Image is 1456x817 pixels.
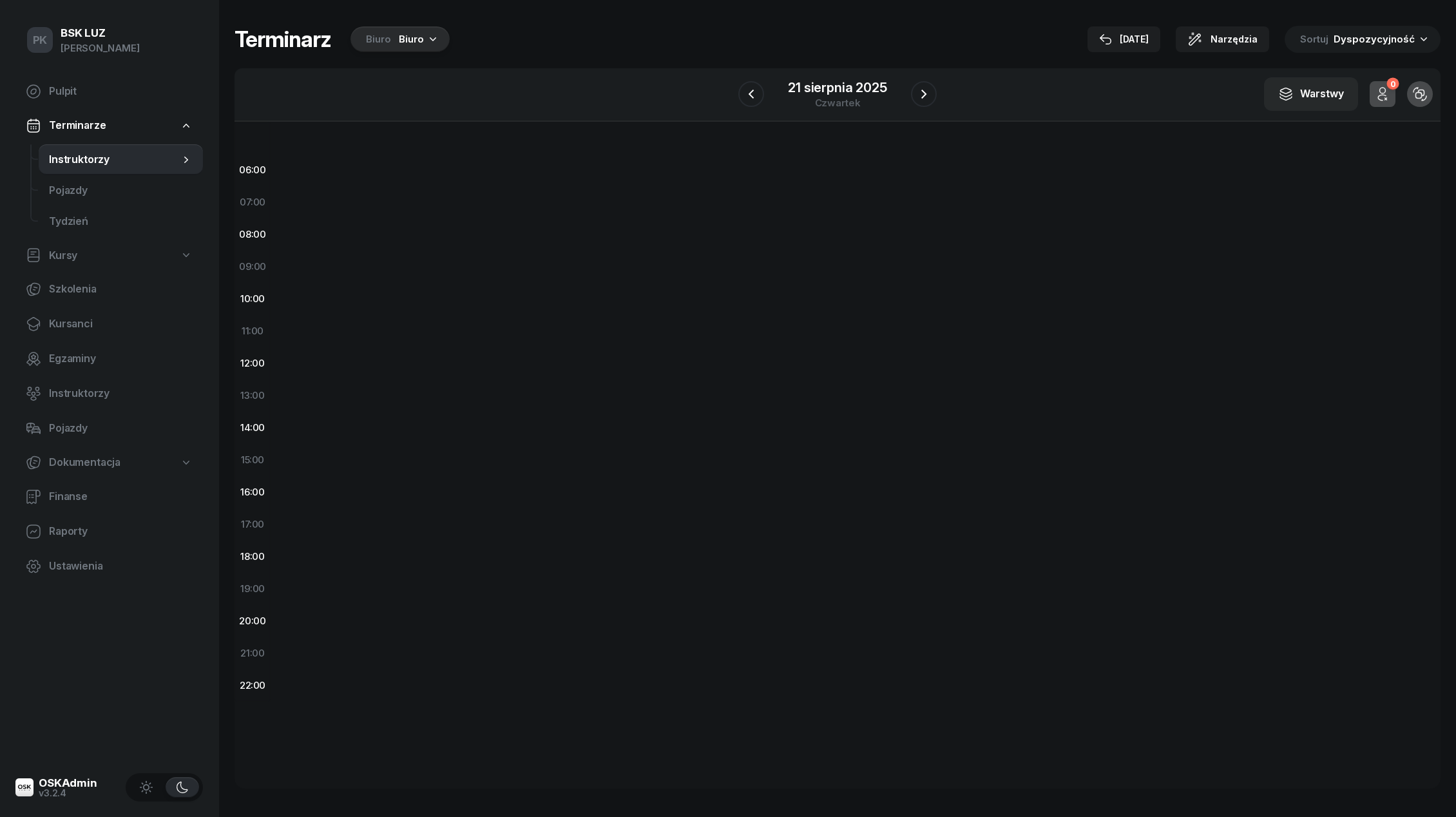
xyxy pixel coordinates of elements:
span: Tydzień [49,213,193,230]
a: Pojazdy [39,175,203,206]
div: 10:00 [235,283,271,315]
h1: Terminarz [235,28,331,51]
a: Dokumentacja [15,448,203,477]
a: Egzaminy [15,343,203,374]
div: OSKAdmin [39,778,97,789]
span: Ustawienia [49,558,193,575]
button: Warstwy [1264,77,1358,111]
div: 12:00 [235,347,271,380]
a: Szkolenia [15,274,203,305]
div: 16:00 [235,476,271,508]
a: Pojazdy [15,413,203,444]
span: Instruktorzy [49,385,193,402]
div: 17:00 [235,508,271,541]
div: 0 [1386,78,1399,90]
div: [DATE] [1099,32,1149,47]
span: Pojazdy [49,420,193,437]
span: Szkolenia [49,281,193,298]
button: 0 [1370,81,1395,107]
div: 13:00 [235,380,271,412]
div: 18:00 [235,541,271,573]
div: 08:00 [235,218,271,251]
a: Instruktorzy [39,144,203,175]
div: 06:00 [235,154,271,186]
div: 20:00 [235,605,271,637]
div: 11:00 [235,315,271,347]
div: 21 sierpnia 2025 [788,81,886,94]
span: Dyspozycyjność [1334,33,1415,45]
div: czwartek [788,98,886,108]
a: Pulpit [15,76,203,107]
button: Sortuj Dyspozycyjność [1285,26,1441,53]
span: Egzaminy [49,351,193,367]
a: Raporty [15,516,203,547]
span: Kursanci [49,316,193,332]
div: 21:00 [235,637,271,669]
span: Instruktorzy [49,151,180,168]
a: Finanse [15,481,203,512]
span: Finanse [49,488,193,505]
div: 14:00 [235,412,271,444]
span: Kursy [49,247,77,264]
a: Tydzień [39,206,203,237]
button: Narzędzia [1176,26,1269,52]
div: 07:00 [235,186,271,218]
span: Narzędzia [1211,32,1258,47]
a: Kursy [15,241,203,271]
span: Pojazdy [49,182,193,199]
a: Terminarze [15,111,203,140]
span: Raporty [49,523,193,540]
img: logo-xs@2x.png [15,778,34,796]
span: Dokumentacja [49,454,120,471]
a: Ustawienia [15,551,203,582]
div: [PERSON_NAME] [61,40,140,57]
button: [DATE] [1087,26,1160,52]
div: 19:00 [235,573,271,605]
span: Terminarze [49,117,106,134]
div: 22:00 [235,669,271,702]
div: BSK LUZ [61,28,140,39]
div: Warstwy [1278,86,1344,102]
a: Instruktorzy [15,378,203,409]
button: BiuroBiuro [347,26,450,52]
div: 09:00 [235,251,271,283]
div: Biuro [366,32,391,47]
div: 15:00 [235,444,271,476]
div: v3.2.4 [39,789,97,798]
span: Pulpit [49,83,193,100]
div: Biuro [399,32,424,47]
a: Kursanci [15,309,203,340]
span: Sortuj [1300,31,1331,48]
span: PK [33,35,48,46]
